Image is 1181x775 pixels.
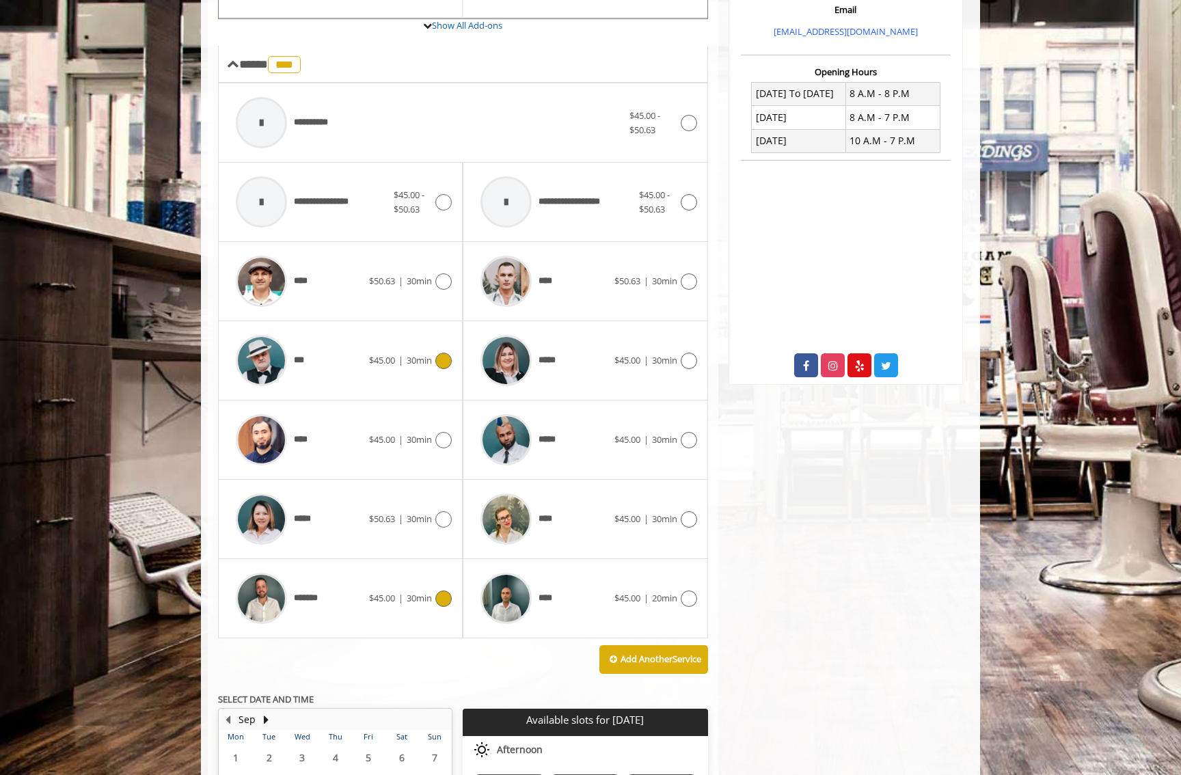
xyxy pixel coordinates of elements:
span: | [398,275,403,287]
span: | [644,513,649,525]
span: | [644,592,649,604]
span: $45.00 - $50.63 [639,189,670,215]
span: 20min [652,592,677,604]
span: $45.00 [614,354,640,366]
th: Sun [418,730,452,744]
td: [DATE] To [DATE] [752,82,846,105]
span: 30min [407,592,432,604]
span: 30min [407,275,432,287]
span: 30min [652,275,677,287]
a: Show All Add-ons [432,19,502,31]
td: 8 A.M - 8 P.M [845,82,940,105]
span: $45.00 [369,592,395,604]
span: $50.63 [369,275,395,287]
h3: Email [744,5,947,14]
span: $45.00 [369,354,395,366]
span: $50.63 [614,275,640,287]
button: Add AnotherService [599,645,708,674]
span: $45.00 [614,592,640,604]
th: Tue [252,730,285,744]
a: [EMAIL_ADDRESS][DOMAIN_NAME] [774,25,918,38]
span: $45.00 - $50.63 [629,109,660,136]
button: Previous Month [222,712,233,727]
span: | [398,592,403,604]
span: 30min [652,513,677,525]
span: 30min [652,354,677,366]
span: 30min [407,354,432,366]
td: [DATE] [752,129,846,152]
p: Available slots for [DATE] [468,714,702,726]
span: | [398,433,403,446]
td: 10 A.M - 7 P.M [845,129,940,152]
span: $45.00 [369,433,395,446]
span: $45.00 [614,513,640,525]
span: | [644,433,649,446]
span: 30min [652,433,677,446]
span: | [644,275,649,287]
span: Afternoon [497,744,543,755]
span: | [644,354,649,366]
th: Thu [318,730,351,744]
th: Wed [286,730,318,744]
img: afternoon slots [474,742,490,758]
th: Mon [219,730,252,744]
td: 8 A.M - 7 P.M [845,106,940,129]
span: | [398,354,403,366]
span: $45.00 [614,433,640,446]
span: $45.00 - $50.63 [394,189,424,215]
span: 30min [407,433,432,446]
b: Add Another Service [621,653,701,665]
span: 30min [407,513,432,525]
span: $50.63 [369,513,395,525]
span: | [398,513,403,525]
button: Next Month [260,712,271,727]
h3: Opening Hours [741,67,951,77]
button: Sep [239,712,256,727]
b: SELECT DATE AND TIME [218,693,314,705]
th: Fri [352,730,385,744]
td: [DATE] [752,106,846,129]
th: Sat [385,730,418,744]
